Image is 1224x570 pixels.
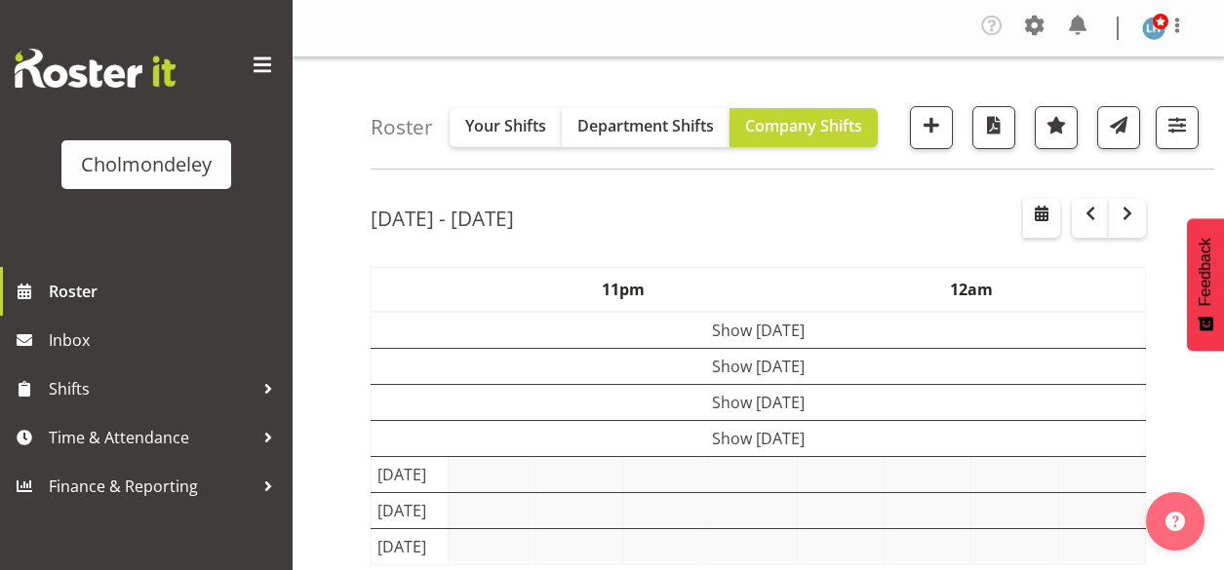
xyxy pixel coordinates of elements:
[972,106,1015,149] button: Download a PDF of the roster according to the set date range.
[1197,238,1214,306] span: Feedback
[1165,512,1185,531] img: help-xxl-2.png
[450,108,562,147] button: Your Shifts
[372,529,449,565] td: [DATE]
[1187,218,1224,351] button: Feedback - Show survey
[449,268,797,313] th: 11pm
[81,150,212,179] div: Cholmondeley
[562,108,730,147] button: Department Shifts
[372,457,449,493] td: [DATE]
[1097,106,1140,149] button: Send a list of all shifts for the selected filtered period to all rostered employees.
[1142,17,1165,40] img: lisa-hurry756.jpg
[49,374,254,403] span: Shifts
[1156,106,1199,149] button: Filter Shifts
[372,385,1146,421] td: Show [DATE]
[730,108,878,147] button: Company Shifts
[15,49,176,88] img: Rosterit website logo
[372,349,1146,385] td: Show [DATE]
[49,423,254,452] span: Time & Attendance
[577,115,714,136] span: Department Shifts
[1035,106,1078,149] button: Highlight an important date within the roster.
[372,421,1146,457] td: Show [DATE]
[371,206,514,231] h2: [DATE] - [DATE]
[465,115,546,136] span: Your Shifts
[372,493,449,529] td: [DATE]
[745,115,862,136] span: Company Shifts
[1023,199,1060,238] button: Select a specific date within the roster.
[371,116,433,138] h4: Roster
[910,106,953,149] button: Add a new shift
[49,277,283,306] span: Roster
[49,472,254,501] span: Finance & Reporting
[797,268,1145,313] th: 12am
[49,325,283,355] span: Inbox
[372,312,1146,349] td: Show [DATE]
